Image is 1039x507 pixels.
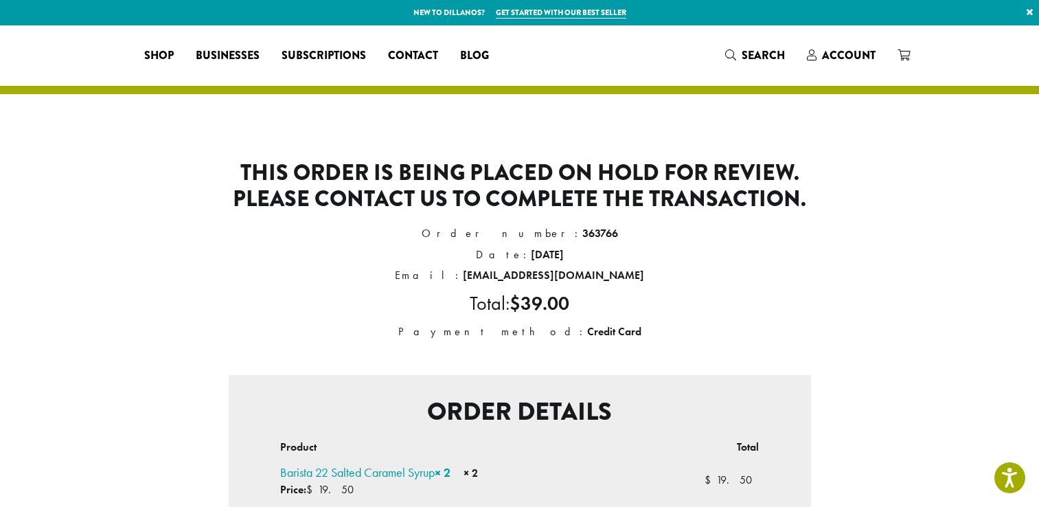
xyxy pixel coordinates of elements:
[196,47,260,65] span: Businesses
[229,265,811,286] li: Email:
[282,47,366,65] span: Subscriptions
[229,223,811,244] li: Order number:
[306,482,318,497] span: $
[582,226,618,240] strong: 363766
[229,245,811,265] li: Date:
[496,7,626,19] a: Get started with our best seller
[643,433,759,462] th: Total
[742,47,785,63] span: Search
[464,466,478,480] strong: × 2
[229,322,811,342] li: Payment method:
[435,464,450,480] strong: × 2
[510,291,569,315] bdi: 39.00
[133,45,185,67] a: Shop
[280,464,450,480] a: Barista 22 Salted Caramel Syrup× 2
[705,473,759,487] bdi: 19.50
[714,44,796,67] a: Search
[240,397,800,427] h2: Order details
[531,247,564,262] strong: [DATE]
[280,482,306,497] strong: Price:
[705,473,716,487] span: $
[279,433,643,462] th: Product
[463,268,644,282] strong: [EMAIL_ADDRESS][DOMAIN_NAME]
[388,47,438,65] span: Contact
[306,482,361,497] span: 19.50
[144,47,174,65] span: Shop
[229,286,811,322] li: Total:
[229,160,811,213] p: This order is being placed on hold for review. Please contact us to complete the transaction.
[587,324,641,339] strong: Credit Card
[510,291,521,315] span: $
[460,47,489,65] span: Blog
[822,47,876,63] span: Account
